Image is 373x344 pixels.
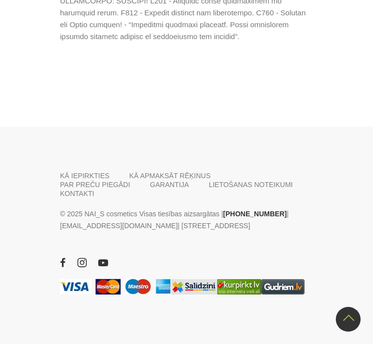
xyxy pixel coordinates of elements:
[60,180,130,189] a: PAR PREČU PIEGĀDI
[150,180,189,189] a: GARANTIJA
[60,189,94,198] a: KONTAKTI
[60,208,313,232] p: © 2025 NAI_S cosmetics Visas tiesības aizsargātas | | | [STREET_ADDRESS]
[129,171,211,180] a: KĀ APMAKSĀT RĒĶINUS
[223,208,287,220] a: [PHONE_NUMBER]
[60,171,110,180] a: KĀ IEPIRKTIES
[171,279,217,295] img: Labākā cena interneta veikalos - Samsung, Cena, iPhone, Mobilie telefoni
[60,220,178,232] a: [EMAIL_ADDRESS][DOMAIN_NAME]
[261,279,305,295] a: https://www.gudriem.lv/veikali/lv
[209,180,293,189] a: LIETOŠANAS NOTEIKUMI
[217,279,261,295] img: Lielākais Latvijas interneta veikalu preču meklētājs
[261,279,305,295] img: www.gudriem.lv/veikali/lv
